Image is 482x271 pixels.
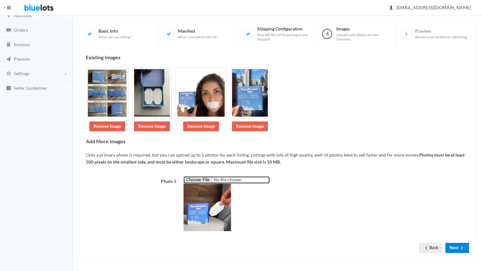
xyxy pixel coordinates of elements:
span: Basic Info [99,28,131,39]
span: 5 [401,29,411,39]
span: Images [336,26,391,41]
p: Only a primary photo is required, but you can upload up to 5 photos for each listing. Listings wi... [86,152,469,166]
a: Remove Image [183,121,219,131]
button: Nextarrow forward [445,243,469,253]
ion-icon: person [388,5,394,11]
ion-icon: list box [5,86,12,92]
a: Remove Image [232,121,268,131]
ion-icon: calculator [5,42,12,48]
span: Seller Guidelines [14,85,47,91]
span: Preview [415,28,467,39]
span: Review your lot before submitting [415,35,467,39]
span: Invoices [14,42,30,47]
img: 1401139f-9b5d-4971-9d20-6e897abcdedf-1759868246.png [176,68,226,118]
span: 4 [322,29,332,39]
img: 2Q== [183,184,231,231]
label: Photo 5 [82,176,180,185]
h4: Add More Images [86,139,469,144]
span: Upload some photos of your inventory [336,33,391,41]
img: 17320c6f-dbc5-427f-be6d-07843f1c07b3-1759868244.png [86,68,128,118]
img: b5ad1932-179b-452f-96ef-4317f883c4a3-1759868244.jpg [132,68,171,118]
ion-icon: cog [5,71,12,77]
span: Orders [14,27,28,33]
span: What's included in the lot? [178,35,218,39]
span: Shipping Configuration [257,26,312,41]
ion-icon: arrow forward [459,245,465,251]
span: Settings [14,71,29,76]
span: How will this lot be packaged and shipped? [257,33,312,41]
a: Remove Image [89,121,125,131]
ion-icon: paper plane [5,56,12,62]
ion-icon: flash [5,13,12,19]
span: Payouts [14,56,30,61]
span: What are you selling? [99,35,131,39]
img: 62f904bc-b6a8-4817-a239-333629aeeb67-1759868249.jpg [230,68,269,118]
h4: Existing Images [86,55,469,60]
ion-icon: arrow back [423,245,429,251]
a: arrow backBack [419,243,442,253]
ion-icon: cash [5,28,12,34]
span: [EMAIL_ADDRESS][DOMAIN_NAME] [389,5,471,10]
span: Manifest [178,28,218,39]
a: Remove Image [134,121,170,131]
span: Auctions [14,13,32,18]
